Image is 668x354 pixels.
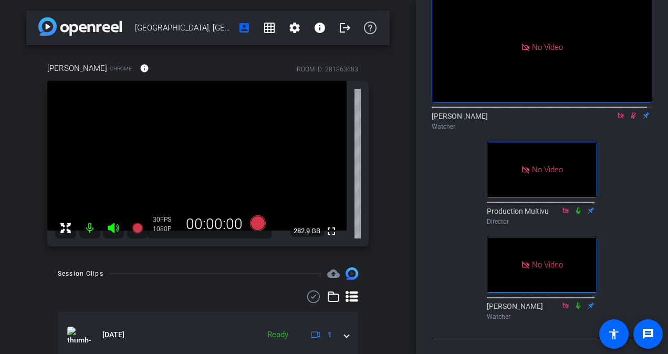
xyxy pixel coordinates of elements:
span: No Video [532,259,563,269]
span: [DATE] [102,329,124,340]
mat-icon: message [642,328,654,340]
div: 30 [153,215,179,224]
span: [PERSON_NAME] [47,63,107,74]
img: Session clips [346,267,358,280]
div: Session Clips [58,268,103,279]
div: Director [487,217,597,226]
span: FPS [160,216,171,223]
div: Production Multivu [487,206,597,226]
mat-icon: info [140,64,149,73]
mat-icon: settings [288,22,301,34]
div: 00:00:00 [179,215,249,233]
span: [GEOGRAPHIC_DATA], [GEOGRAPHIC_DATA], [GEOGRAPHIC_DATA], [GEOGRAPHIC_DATA], [GEOGRAPHIC_DATA] [135,17,232,38]
div: Watcher [432,122,652,131]
mat-icon: accessibility [608,328,620,340]
div: 1080P [153,225,179,233]
span: No Video [532,165,563,174]
mat-icon: cloud_upload [327,267,340,280]
span: 1 [328,329,332,340]
span: No Video [532,42,563,51]
span: Destinations for your clips [327,267,340,280]
mat-icon: grid_on [263,22,276,34]
span: Chrome [110,65,132,72]
div: [PERSON_NAME] [487,301,597,321]
div: Ready [262,329,294,341]
div: ROOM ID: 281863683 [297,65,358,74]
div: Watcher [487,312,597,321]
img: app-logo [38,17,122,36]
div: [PERSON_NAME] [432,111,652,131]
mat-icon: account_box [238,22,250,34]
mat-icon: logout [339,22,351,34]
span: 282.9 GB [290,225,324,237]
mat-icon: info [314,22,326,34]
mat-icon: fullscreen [325,225,338,237]
img: thumb-nail [67,327,91,342]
